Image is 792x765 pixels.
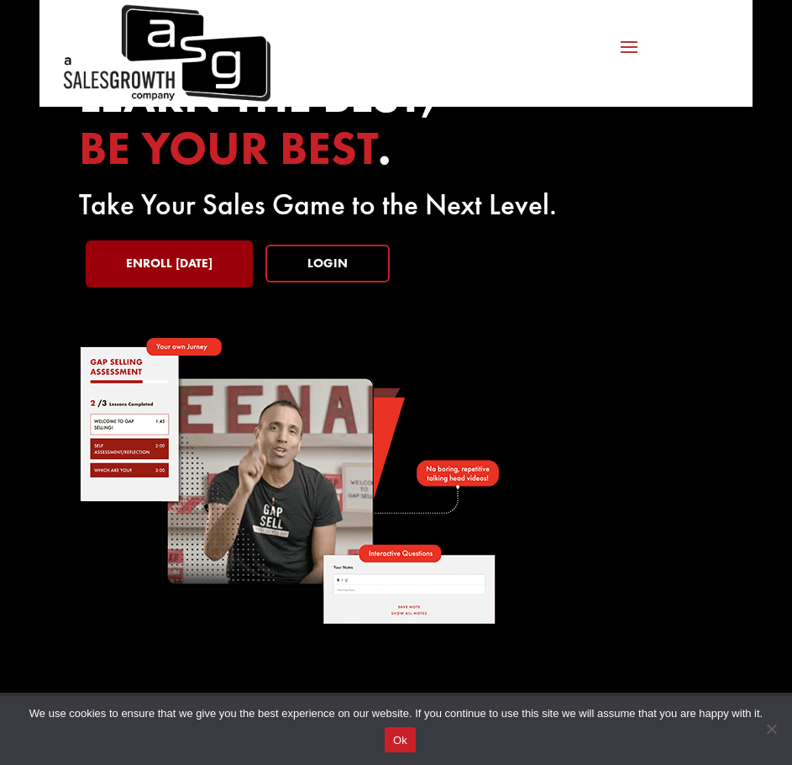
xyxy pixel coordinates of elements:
[79,338,499,624] img: self-paced-sales-course-online
[79,195,712,215] p: Take Your Sales Game to the Next Level.
[265,245,390,282] a: Login
[763,720,779,737] span: No
[79,71,712,182] h2: Learn the best, .
[385,727,416,752] button: Ok
[79,118,378,178] span: be your best
[29,705,763,722] span: We use cookies to ensure that we give you the best experience on our website. If you continue to ...
[86,240,253,288] a: Enroll [DATE]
